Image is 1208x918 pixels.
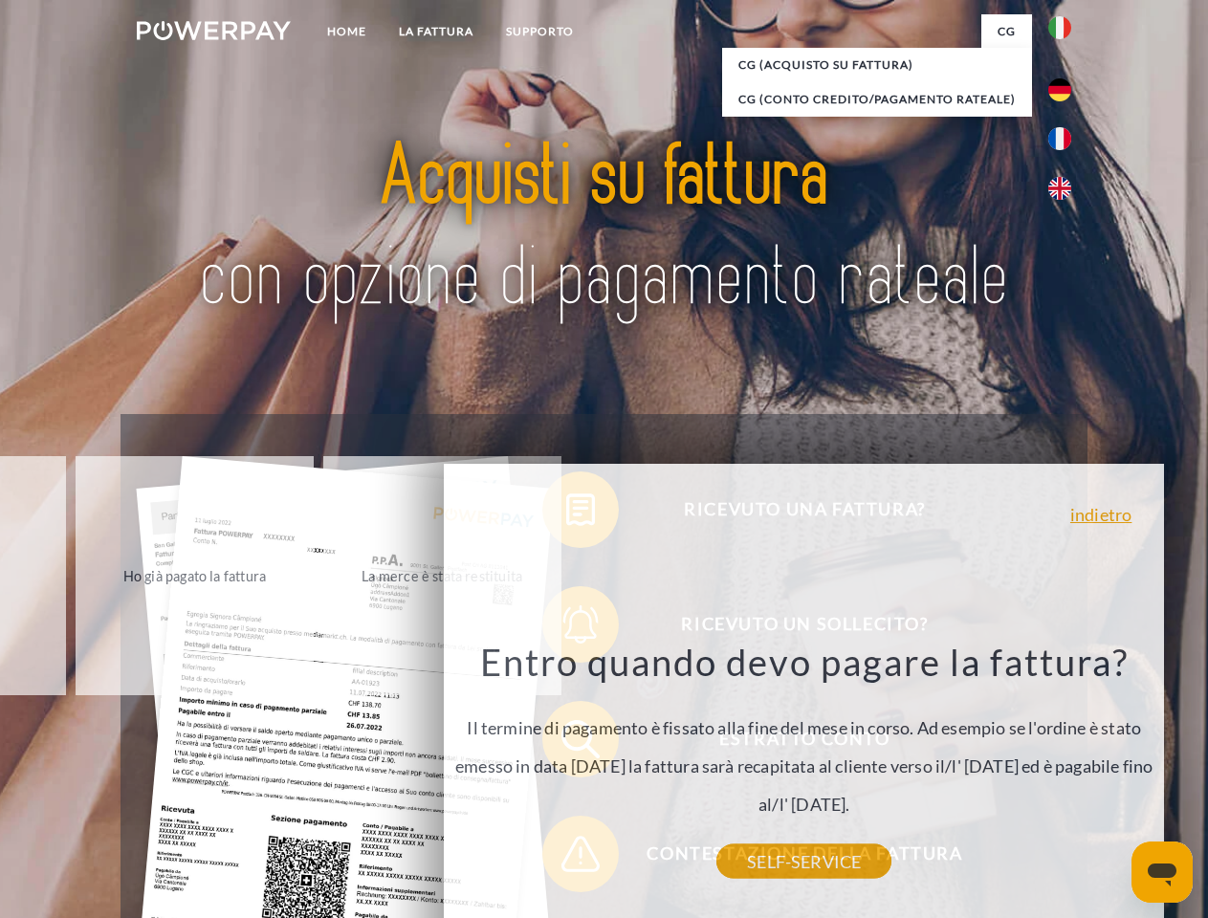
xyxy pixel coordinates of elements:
a: Home [311,14,383,49]
img: en [1048,177,1071,200]
a: LA FATTURA [383,14,490,49]
a: indietro [1070,506,1131,523]
img: fr [1048,127,1071,150]
a: CG (Acquisto su fattura) [722,48,1032,82]
a: SELF-SERVICE [716,844,891,879]
div: Ho già pagato la fattura [87,562,302,588]
h3: Entro quando devo pagare la fattura? [455,639,1153,685]
div: La merce è stata restituita [335,562,550,588]
div: Il termine di pagamento è fissato alla fine del mese in corso. Ad esempio se l'ordine è stato eme... [455,639,1153,862]
a: Supporto [490,14,590,49]
a: CG [981,14,1032,49]
img: logo-powerpay-white.svg [137,21,291,40]
img: title-powerpay_it.svg [183,92,1025,366]
a: CG (Conto Credito/Pagamento rateale) [722,82,1032,117]
iframe: Pulsante per aprire la finestra di messaggistica [1131,841,1193,903]
img: it [1048,16,1071,39]
img: de [1048,78,1071,101]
